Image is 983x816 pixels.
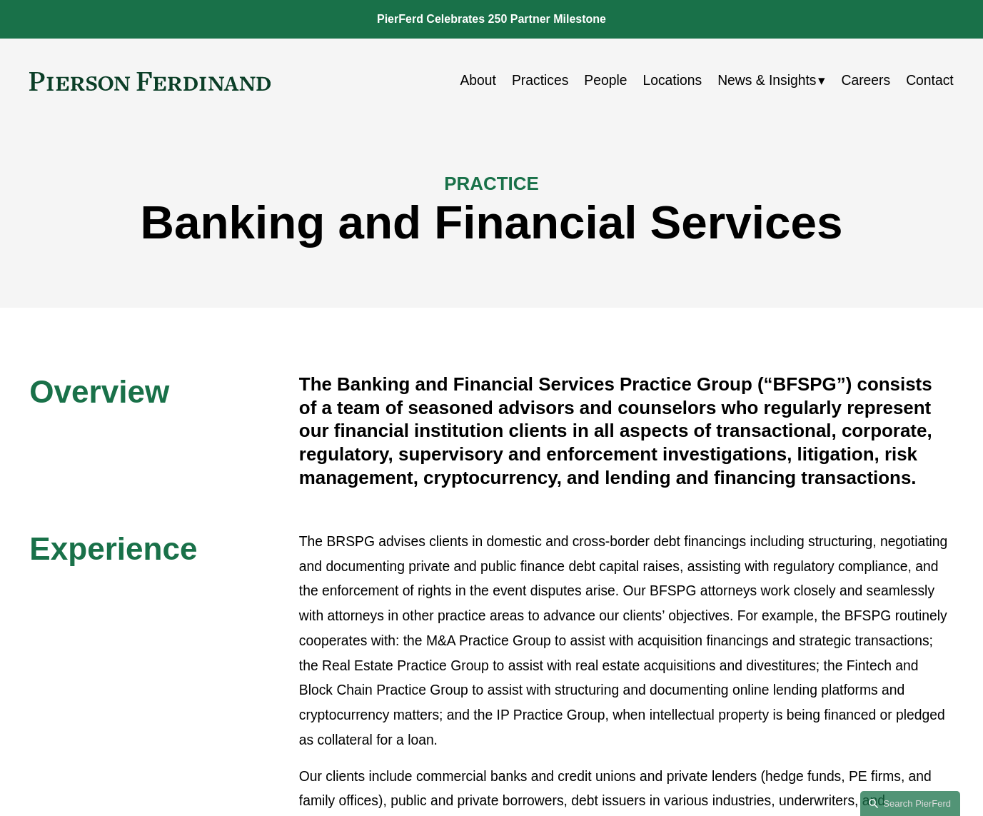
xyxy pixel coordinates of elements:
[29,196,953,249] h1: Banking and Financial Services
[460,67,496,95] a: About
[842,67,891,95] a: Careers
[29,374,169,409] span: Overview
[584,67,627,95] a: People
[512,67,568,95] a: Practices
[906,67,954,95] a: Contact
[29,531,197,566] span: Experience
[717,67,825,95] a: folder dropdown
[444,173,538,193] span: PRACTICE
[642,67,702,95] a: Locations
[717,69,816,94] span: News & Insights
[299,530,954,753] p: The BRSPG advises clients in domestic and cross-border debt financings including structuring, neg...
[299,373,954,490] h4: The Banking and Financial Services Practice Group (“BFSPG”) consists of a team of seasoned adviso...
[860,791,960,816] a: Search this site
